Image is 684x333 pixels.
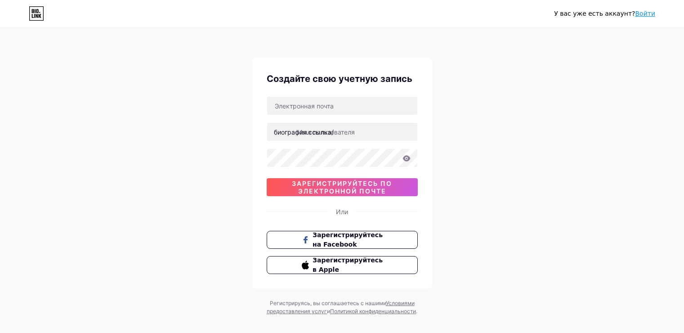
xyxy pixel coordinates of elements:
ya-tr-span: У вас уже есть аккаунт? [554,10,635,17]
ya-tr-span: Регистрируясь, вы соглашаетесь с нашими [270,300,386,306]
ya-tr-span: зарегистрируйтесь по электронной почте [292,180,392,195]
ya-tr-span: Зарегистрируйтесь в Apple [313,256,383,273]
ya-tr-span: и [327,308,330,315]
button: Зарегистрируйтесь на Facebook [267,231,418,249]
ya-tr-span: Зарегистрируйтесь на Facebook [313,231,383,248]
ya-tr-span: . [416,308,417,315]
a: Войти [635,10,655,17]
ya-tr-span: Или [336,208,348,216]
ya-tr-span: биография.ссылка/ [274,128,334,136]
button: зарегистрируйтесь по электронной почте [267,178,418,196]
a: Политикой конфиденциальности [330,308,416,315]
input: Имя пользователя [267,123,417,141]
input: Электронная почта [267,97,417,115]
button: Зарегистрируйтесь в Apple [267,256,418,274]
ya-tr-span: Создайте свою учетную запись [267,73,412,84]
